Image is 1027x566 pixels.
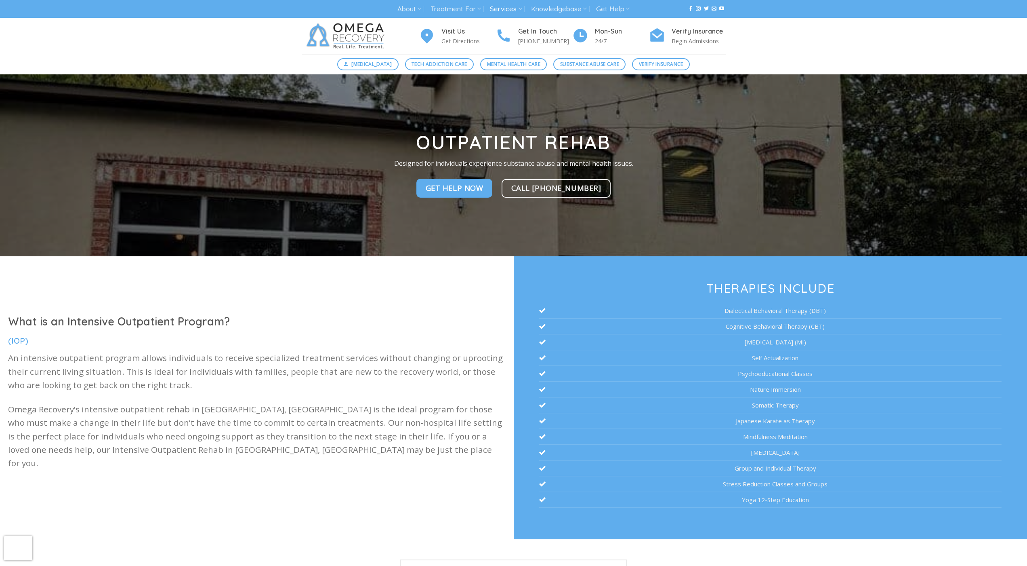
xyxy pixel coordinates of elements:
[539,350,1001,366] li: Self Actualization
[560,60,619,68] span: Substance Abuse Care
[595,26,649,37] h4: Mon-Sun
[539,429,1001,445] li: Mindfulness Meditation
[553,58,626,70] a: Substance Abuse Care
[502,179,611,198] a: Call [PHONE_NUMBER]
[419,26,496,46] a: Visit Us Get Directions
[539,382,1001,397] li: Nature Immersion
[412,60,467,68] span: Tech Addiction Care
[383,158,645,169] p: Designed for individuals experience substance abuse and mental health issues.
[351,60,392,68] span: [MEDICAL_DATA]
[4,536,32,560] iframe: reCAPTCHA
[416,131,611,154] strong: Outpatient Rehab
[649,26,726,46] a: Verify Insurance Begin Admissions
[518,26,572,37] h4: Get In Touch
[441,36,496,46] p: Get Directions
[539,334,1001,350] li: [MEDICAL_DATA] (MI)
[672,26,726,37] h4: Verify Insurance
[632,58,690,70] a: Verify Insurance
[596,2,630,17] a: Get Help
[302,18,393,54] img: Omega Recovery
[539,476,1001,492] li: Stress Reduction Classes and Groups
[416,179,493,198] a: Get Help NOw
[518,36,572,46] p: [PHONE_NUMBER]
[595,36,649,46] p: 24/7
[431,2,481,17] a: Treatment For
[8,336,28,346] span: (IOP)
[539,397,1001,413] li: Somatic Therapy
[539,319,1001,334] li: Cognitive Behavioral Therapy (CBT)
[8,315,506,329] h1: What is an Intensive Outpatient Program?
[405,58,474,70] a: Tech Addiction Care
[8,403,506,470] p: Omega Recovery’s intensive outpatient rehab in [GEOGRAPHIC_DATA], [GEOGRAPHIC_DATA] is the ideal ...
[704,6,709,12] a: Follow on Twitter
[712,6,716,12] a: Send us an email
[8,351,506,392] p: An intensive outpatient program allows individuals to receive specialized treatment services with...
[539,413,1001,429] li: Japanese Karate as Therapy
[441,26,496,37] h4: Visit Us
[696,6,701,12] a: Follow on Instagram
[539,303,1001,319] li: Dialectical Behavioral Therapy (DBT)
[487,60,540,68] span: Mental Health Care
[531,2,587,17] a: Knowledgebase
[672,36,726,46] p: Begin Admissions
[511,182,601,194] span: Call [PHONE_NUMBER]
[337,58,399,70] a: [MEDICAL_DATA]
[397,2,421,17] a: About
[480,58,547,70] a: Mental Health Care
[539,445,1001,460] li: [MEDICAL_DATA]
[539,282,1001,294] h3: Therapies Include
[490,2,522,17] a: Services
[639,60,683,68] span: Verify Insurance
[539,492,1001,508] li: Yoga 12-Step Education
[539,460,1001,476] li: Group and Individual Therapy
[496,26,572,46] a: Get In Touch [PHONE_NUMBER]
[539,366,1001,382] li: Psychoeducational Classes
[719,6,724,12] a: Follow on YouTube
[426,182,483,194] span: Get Help NOw
[688,6,693,12] a: Follow on Facebook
